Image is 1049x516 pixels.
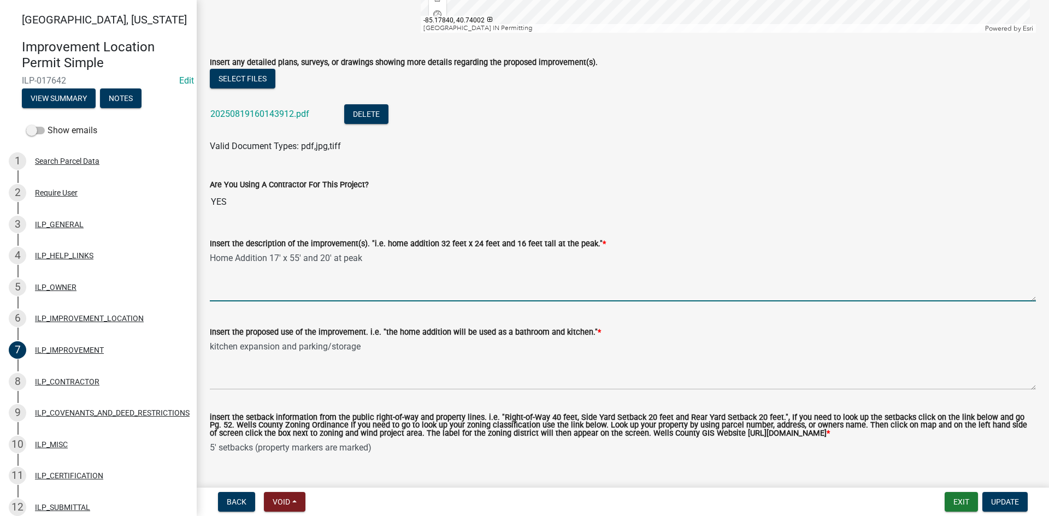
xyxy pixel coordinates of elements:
div: Search Parcel Data [35,157,99,165]
wm-modal-confirm: Notes [100,94,142,103]
div: [GEOGRAPHIC_DATA] IN Permitting [421,24,983,33]
div: 1 [9,152,26,170]
label: Insert the description of the improvement(s). "i.e. home addition 32 feet x 24 feet and 16 feet t... [210,240,606,248]
button: Delete [344,104,388,124]
div: 7 [9,341,26,359]
div: 2 [9,184,26,201]
span: ILP-017642 [22,75,175,86]
span: [GEOGRAPHIC_DATA], [US_STATE] [22,13,187,26]
button: Notes [100,88,142,108]
wm-modal-confirm: Edit Application Number [179,75,194,86]
button: Update [982,492,1028,512]
div: 5 [9,278,26,296]
button: Exit [945,492,978,512]
a: Esri [1023,25,1033,32]
div: 4 [9,247,26,264]
div: 10 [9,436,26,453]
span: Back [227,497,246,506]
button: Back [218,492,255,512]
span: Update [991,497,1019,506]
div: ILP_MISC [35,441,68,448]
wm-modal-confirm: Delete Document [344,110,388,120]
div: Powered by [982,24,1036,33]
div: 12 [9,499,26,516]
button: Select files [210,69,275,88]
div: ILP_IMPROVEMENT_LOCATION [35,315,144,322]
button: Void [264,492,305,512]
h4: Improvement Location Permit Simple [22,39,188,71]
div: 6 [9,310,26,327]
span: Valid Document Types: pdf,jpg,tiff [210,141,341,151]
label: Are You Using A Contractor For This Project? [210,181,369,189]
div: 8 [9,373,26,390]
label: Insert the proposed use of the improvement. i.e. "the home addition will be used as a bathroom an... [210,329,601,336]
div: ILP_SUBMITTAL [35,503,90,511]
label: Show emails [26,124,97,137]
div: 3 [9,216,26,233]
div: ILP_IMPROVEMENT [35,346,104,354]
div: ILP_CONTRACTOR [35,378,99,385]
a: 20250819160143912.pdf [210,109,309,119]
button: View Summary [22,88,96,108]
div: 9 [9,404,26,422]
span: Void [273,497,290,506]
label: Insert any detailed plans, surveys, or drawings showing more details regarding the proposed impro... [210,59,598,67]
div: ILP_COVENANTS_AND_DEED_RESTRICTIONS [35,409,190,417]
div: ILP_CERTIFICATION [35,472,103,479]
wm-modal-confirm: Summary [22,94,96,103]
div: ILP_HELP_LINKS [35,252,93,259]
div: ILP_GENERAL [35,221,84,228]
div: ILP_OWNER [35,283,76,291]
div: Require User [35,189,78,197]
label: insert the setback information from the public right-of-way and property lines. i.e. "Right-of-Wa... [210,414,1036,437]
a: Edit [179,75,194,86]
div: 11 [9,467,26,484]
